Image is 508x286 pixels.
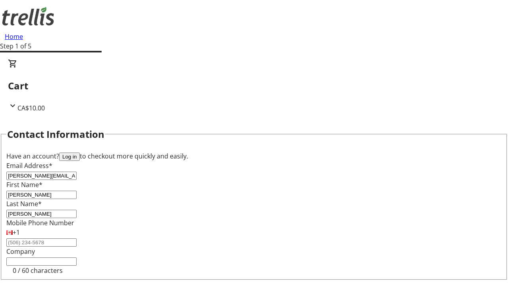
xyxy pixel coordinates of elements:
[13,266,63,275] tr-character-limit: 0 / 60 characters
[6,151,502,161] div: Have an account? to checkout more quickly and easily.
[6,180,42,189] label: First Name*
[6,218,74,227] label: Mobile Phone Number
[7,127,104,141] h2: Contact Information
[59,153,80,161] button: Log in
[8,59,500,113] div: CartCA$10.00
[6,161,52,170] label: Email Address*
[8,79,500,93] h2: Cart
[6,238,77,247] input: (506) 234-5678
[6,199,42,208] label: Last Name*
[17,104,45,112] span: CA$10.00
[6,247,35,256] label: Company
